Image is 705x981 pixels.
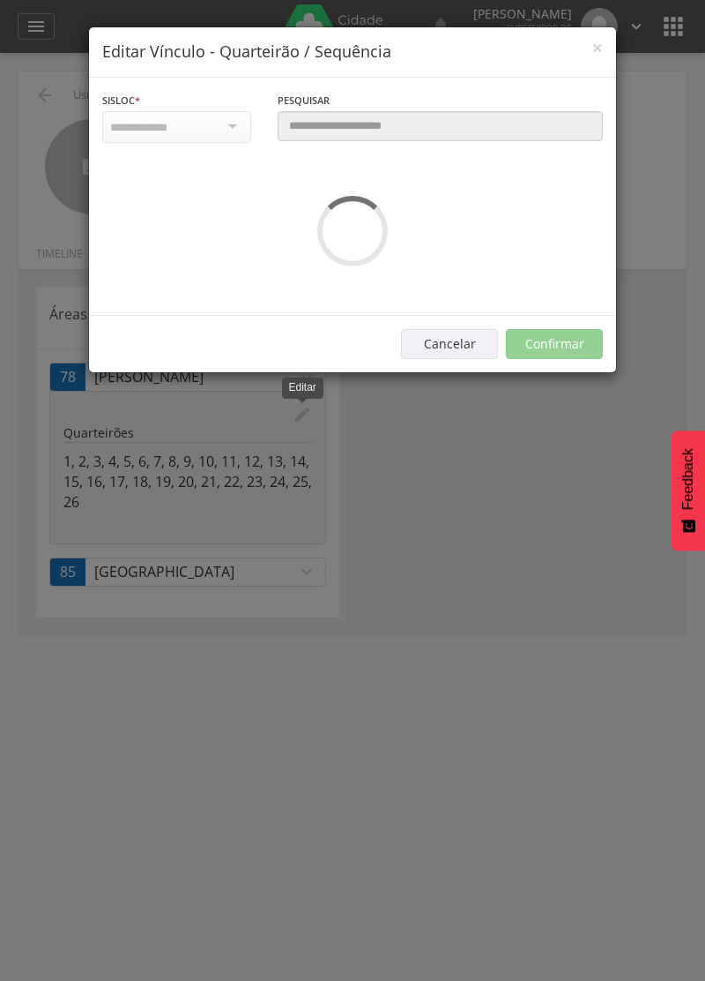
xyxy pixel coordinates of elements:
[102,94,135,107] span: Sisloc
[401,329,498,359] button: Cancelar
[506,329,603,359] button: Confirmar
[672,431,705,550] button: Feedback - Mostrar pesquisa
[592,35,603,60] span: ×
[592,39,603,57] button: Close
[102,41,603,64] h4: Editar Vínculo - Quarteirão / Sequência
[680,448,696,510] span: Feedback
[282,378,323,398] div: Editar
[278,94,330,107] span: Pesquisar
